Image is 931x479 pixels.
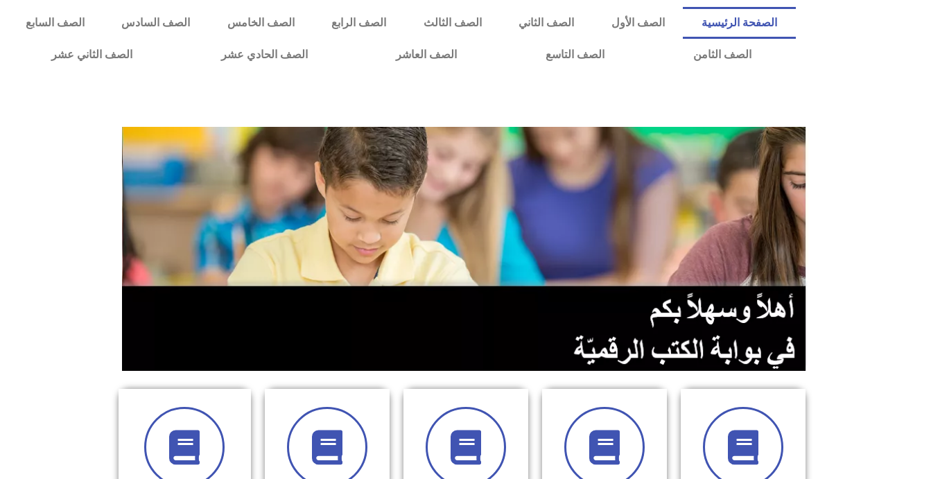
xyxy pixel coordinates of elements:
a: الصف الخامس [209,7,313,39]
a: الصف التاسع [501,39,649,71]
a: الصف السابع [7,7,103,39]
a: الصف الثامن [649,39,796,71]
a: الصف السادس [103,7,209,39]
a: الصف الثالث [405,7,500,39]
a: الصف العاشر [351,39,501,71]
a: الصف الرابع [313,7,404,39]
a: الصف الأول [593,7,683,39]
a: الصف الثاني عشر [7,39,177,71]
a: الصف الحادي عشر [177,39,352,71]
a: الصف الثاني [500,7,592,39]
a: الصفحة الرئيسية [683,7,795,39]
